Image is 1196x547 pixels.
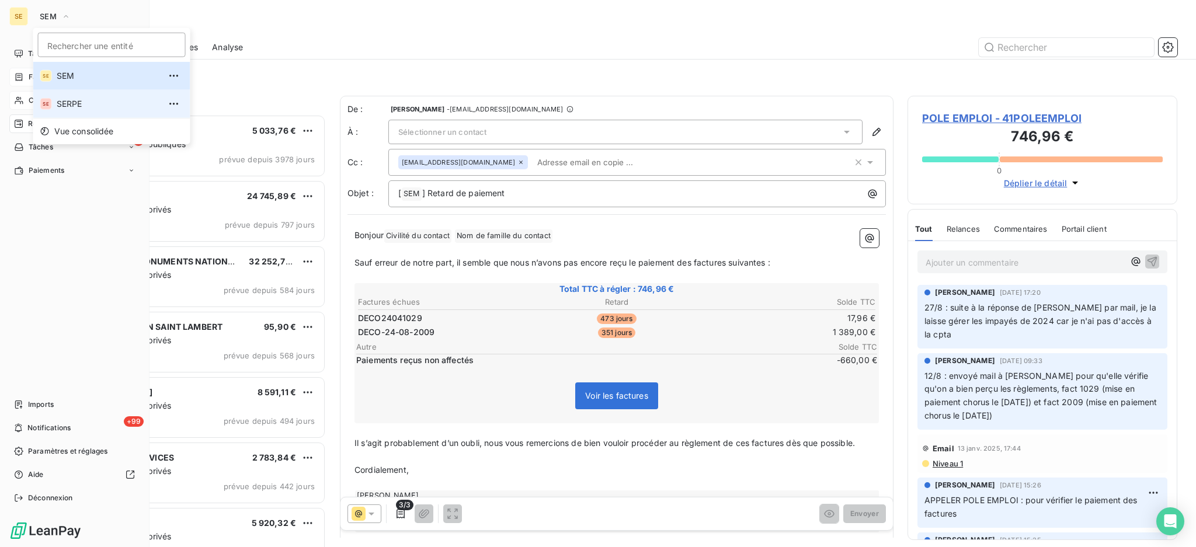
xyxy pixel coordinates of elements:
span: Sélectionner un contact [398,127,486,137]
span: 27/8 : suite à la réponse de [PERSON_NAME] par mail, je la laisse gérer les impayés de 2024 car j... [924,302,1159,339]
span: 351 jours [598,327,635,338]
a: Aide [9,465,140,484]
span: APPELER POLE EMPLOI : pour vérifier le paiement des factures [924,495,1140,518]
span: [EMAIL_ADDRESS][DOMAIN_NAME] [402,159,515,166]
span: [DATE] 15:26 [1000,482,1041,489]
span: 13 janv. 2025, 17:44 [958,445,1021,452]
span: prévue depuis 494 jours [224,416,315,426]
span: Sauf erreur de notre part, il semble que nous n’avons pas encore reçu le paiement des factures su... [354,257,770,267]
span: 2 783,84 € [252,452,297,462]
span: Imports [28,399,54,410]
span: [PERSON_NAME] [391,106,444,113]
span: prévue depuis 442 jours [224,482,315,491]
span: Tout [915,224,933,234]
button: Déplier le détail [1000,176,1085,190]
span: SEM [402,187,421,201]
span: - [EMAIL_ADDRESS][DOMAIN_NAME] [447,106,563,113]
span: [DATE] 17:20 [1000,289,1041,296]
label: À : [347,126,388,138]
span: [DATE] 15:25 [1000,536,1041,543]
span: -660,00 € [807,354,877,366]
span: Il s’agit probablement d’un oubli, nous vous remercions de bien vouloir procéder au règlement de ... [354,438,855,448]
span: 473 jours [597,313,636,324]
span: Civilité du contact [384,229,451,243]
span: [ [398,188,401,198]
span: Relances [947,224,980,234]
h3: 746,96 € [922,126,1163,149]
span: SEM [40,12,57,21]
span: Déplier le détail [1004,177,1068,189]
span: Déconnexion [28,493,73,503]
span: [PERSON_NAME] [935,480,995,490]
span: prévue depuis 584 jours [224,285,315,295]
span: Aide [28,469,44,480]
span: Email [933,444,954,453]
span: Notifications [27,423,71,433]
span: Vue consolidée [54,126,114,137]
span: Total TTC à régler : 746,96 € [356,283,877,295]
span: [PERSON_NAME] [935,356,995,366]
span: SERPE [57,98,160,110]
span: CENTRE DES MONUMENTS NATIONAUX [82,256,246,266]
span: 95,90 € [264,322,296,332]
img: Logo LeanPay [9,521,82,540]
span: 32 252,77 € [249,256,298,266]
span: prévue depuis 797 jours [225,220,315,229]
span: prévue depuis 568 jours [224,351,315,360]
input: Rechercher [979,38,1154,57]
span: +99 [124,416,144,427]
span: Niveau 1 [931,459,963,468]
span: prévue depuis 3978 jours [219,155,315,164]
span: Paiements reçus non affectés [356,354,805,366]
div: SE [9,7,28,26]
button: Envoyer [843,504,886,523]
div: SE [40,98,52,110]
span: 8 591,11 € [258,387,297,397]
span: Paramètres et réglages [28,446,107,457]
span: 5 920,32 € [252,518,297,528]
div: Open Intercom Messenger [1156,507,1184,535]
span: Clients [29,95,52,106]
label: Cc : [347,156,388,168]
span: ] Retard de paiement [422,188,505,198]
span: Portail client [1062,224,1107,234]
input: Adresse email en copie ... [533,154,667,171]
span: Bonjour [354,230,384,240]
span: De : [347,103,388,115]
span: 3/3 [396,500,413,510]
span: DECO-24-08-2009 [358,326,434,338]
th: Factures échues [357,296,530,308]
th: Retard [531,296,703,308]
span: Relances [28,119,59,129]
span: Tableau de bord [28,48,82,59]
td: 1 389,00 € [704,326,876,339]
span: Tâches [29,142,53,152]
span: Solde TTC [807,342,877,351]
span: Commentaires [994,224,1048,234]
span: 12/8 : envoyé mail à [PERSON_NAME] pour qu'elle vérifie qu'on a bien perçu les règlements, fact 1... [924,371,1160,421]
span: Nom de famille du contact [455,229,552,243]
span: Autre [356,342,807,351]
span: DECO24041029 [358,312,422,324]
span: [DATE] 09:33 [1000,357,1042,364]
span: POLE EMPLOI - 41POLEEMPLOI [922,110,1163,126]
span: 5 033,76 € [252,126,297,135]
span: 0 [997,166,1002,175]
span: Cordialement, [354,465,409,475]
span: 24 745,89 € [247,191,296,201]
span: Objet : [347,188,374,198]
span: Analyse [212,41,243,53]
td: 17,96 € [704,312,876,325]
span: [PERSON_NAME] [935,535,995,545]
span: Factures [29,72,58,82]
span: SEM [57,70,160,82]
input: placeholder [38,33,186,57]
span: [PERSON_NAME] [935,287,995,298]
span: Voir les factures [585,391,648,400]
div: SE [40,70,52,82]
span: CABINET MILLON SAINT LAMBERT [82,322,222,332]
span: Paiements [29,165,64,176]
th: Solde TTC [704,296,876,308]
